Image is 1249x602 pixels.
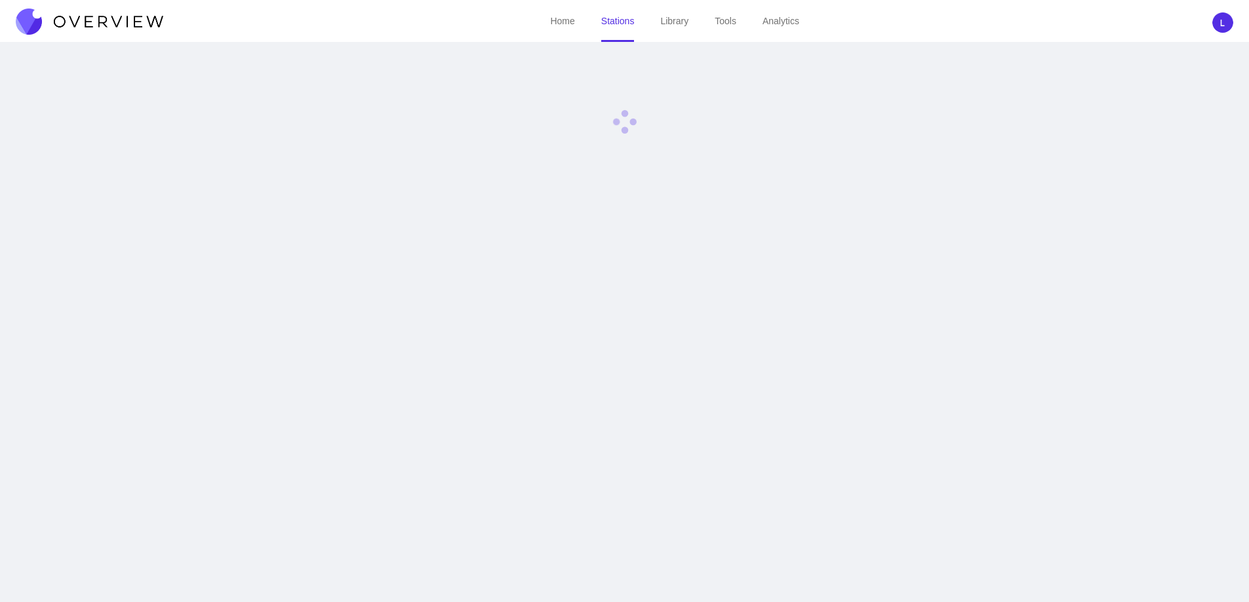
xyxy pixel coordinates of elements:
[660,16,688,26] a: Library
[1212,12,1233,33] img: avatar
[715,16,736,26] a: Tools
[601,16,635,26] a: Stations
[763,16,799,26] a: Analytics
[550,16,574,26] a: Home
[16,9,163,35] img: Overview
